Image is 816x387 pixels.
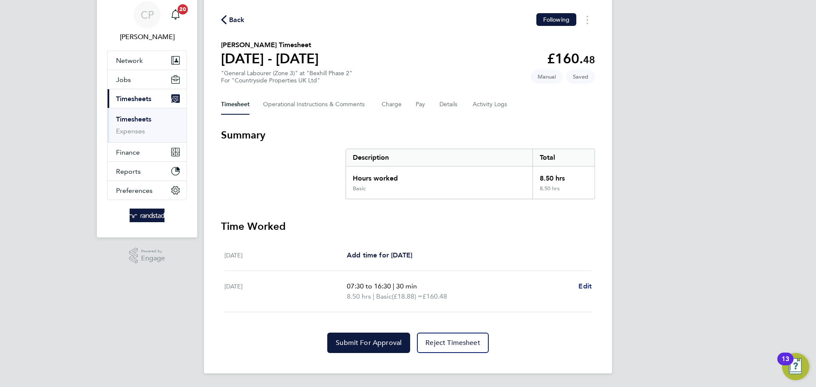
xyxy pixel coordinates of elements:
app-decimal: £160. [547,51,595,67]
button: Submit For Approval [327,333,410,353]
div: [DATE] [224,281,347,302]
span: Edit [578,282,592,290]
span: Reject Timesheet [425,339,480,347]
button: Finance [108,143,187,161]
button: Reject Timesheet [417,333,489,353]
span: Timesheets [116,95,151,103]
span: £160.48 [422,292,447,300]
button: Charge [382,94,402,115]
button: Jobs [108,70,187,89]
span: | [393,282,394,290]
div: Summary [346,149,595,199]
h1: [DATE] - [DATE] [221,50,319,67]
a: 20 [167,1,184,28]
span: 48 [583,54,595,66]
div: Timesheets [108,108,187,142]
div: "General Labourer (Zone 3)" at "Bexhill Phase 2" [221,70,352,84]
span: Following [543,16,569,23]
span: Reports [116,167,141,175]
span: 8.50 hrs [347,292,371,300]
span: CP [141,9,154,20]
span: Back [229,15,245,25]
div: Hours worked [346,167,533,185]
button: Open Resource Center, 13 new notifications [782,353,809,380]
div: [DATE] [224,250,347,260]
span: Powered by [141,248,165,255]
a: Powered byEngage [129,248,165,264]
h3: Time Worked [221,220,595,233]
a: Edit [578,281,592,291]
h2: [PERSON_NAME] Timesheet [221,40,319,50]
span: 30 min [396,282,417,290]
div: Description [346,149,533,166]
span: This timesheet was manually created. [531,70,563,84]
button: Operational Instructions & Comments [263,94,368,115]
button: Pay [416,94,426,115]
span: 07:30 to 16:30 [347,282,391,290]
h3: Summary [221,128,595,142]
button: Network [108,51,187,70]
span: Preferences [116,186,153,195]
img: randstad-logo-retina.png [130,209,165,222]
span: Submit For Approval [336,339,402,347]
a: Timesheets [116,115,151,123]
button: Back [221,14,245,25]
a: CP[PERSON_NAME] [107,1,187,42]
span: | [373,292,374,300]
div: 8.50 hrs [533,185,595,199]
button: Following [536,13,576,26]
span: Basic [376,291,392,302]
span: Network [116,56,143,65]
span: Finance [116,148,140,156]
span: (£18.88) = [392,292,422,300]
button: Activity Logs [473,94,508,115]
button: Timesheets [108,89,187,108]
div: Basic [353,185,365,192]
span: Jobs [116,76,131,84]
a: Go to home page [107,209,187,222]
a: Add time for [DATE] [347,250,412,260]
button: Preferences [108,181,187,200]
div: For "Countryside Properties UK Ltd" [221,77,352,84]
button: Timesheets Menu [580,13,595,26]
span: This timesheet is Saved. [566,70,595,84]
span: Add time for [DATE] [347,251,412,259]
div: 8.50 hrs [533,167,595,185]
span: 20 [178,4,188,14]
section: Timesheet [221,128,595,353]
span: Ciaran Poole [107,32,187,42]
a: Expenses [116,127,145,135]
span: Engage [141,255,165,262]
div: 13 [782,359,789,370]
button: Details [439,94,459,115]
div: Total [533,149,595,166]
button: Timesheet [221,94,249,115]
button: Reports [108,162,187,181]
